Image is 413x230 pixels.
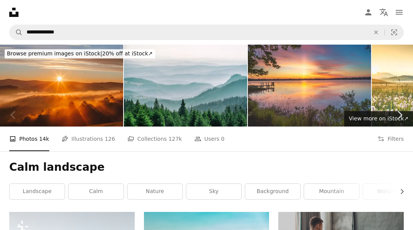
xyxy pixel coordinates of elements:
a: landscape [10,184,65,199]
img: Mountain covered with a coniferous fir tree forest. Scenic landscape from Carpathian Mountains. [124,45,247,127]
button: scroll list to the right [395,184,404,199]
img: Marl Lake Sun Pillar Sunrise [248,45,371,127]
span: Browse premium images on iStock | [7,50,102,57]
h1: Calm landscape [9,160,404,174]
a: sky [186,184,241,199]
span: 126 [105,135,115,143]
span: 127k [169,135,182,143]
a: calm [69,184,124,199]
a: Illustrations 126 [62,127,115,151]
button: Filters [378,127,404,151]
a: background [245,184,300,199]
a: View more on iStock↗ [344,111,413,127]
button: Search Unsplash [10,25,23,40]
a: Users 0 [194,127,225,151]
form: Find visuals sitewide [9,25,404,40]
a: nature [127,184,182,199]
button: Clear [368,25,385,40]
a: Home — Unsplash [9,8,18,17]
button: Language [376,5,391,20]
button: Visual search [385,25,403,40]
div: 20% off at iStock ↗ [5,49,155,58]
a: mountain [304,184,359,199]
button: Menu [391,5,407,20]
span: View more on iStock ↗ [349,115,408,122]
span: 0 [221,135,224,143]
a: Next [386,78,413,152]
a: Log in / Sign up [361,5,376,20]
a: Collections 127k [127,127,182,151]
